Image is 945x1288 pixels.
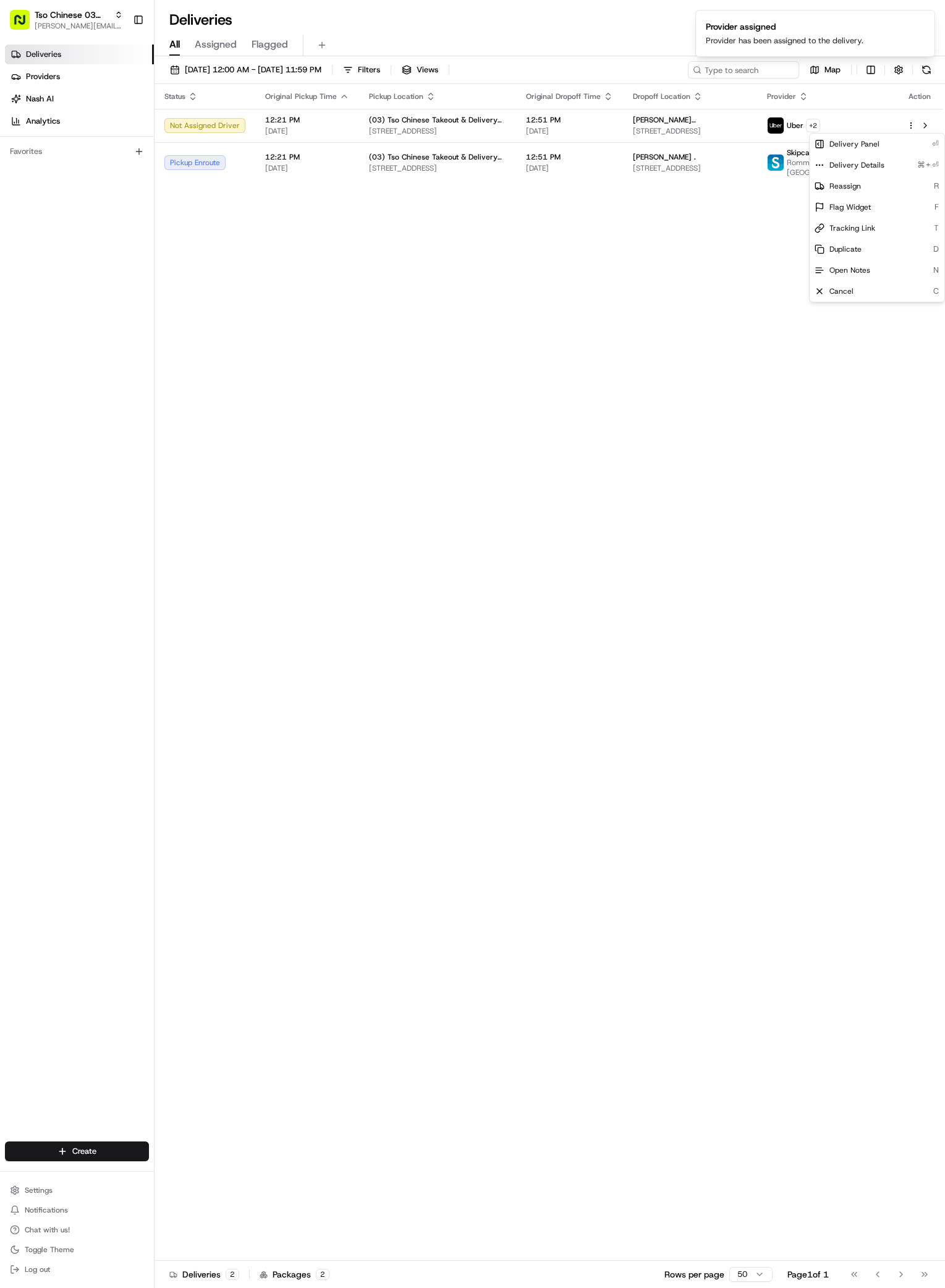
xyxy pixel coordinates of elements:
[210,122,225,137] button: Start new chat
[38,225,132,235] span: Wisdom [PERSON_NAME]
[358,64,380,75] span: Filters
[165,192,169,202] span: •
[806,119,820,132] button: +2
[526,126,613,136] span: [DATE]
[706,20,863,33] div: Provider assigned
[12,161,79,171] div: Past conversations
[25,1205,68,1215] span: Notifications
[417,64,438,75] span: Views
[7,271,100,294] a: 📗Knowledge Base
[787,1268,829,1281] div: Page 1 of 1
[26,93,54,104] span: Nash AI
[104,278,114,288] div: 💻
[688,61,799,79] input: Type to search
[56,118,203,130] div: Start new chat
[169,10,232,30] h1: Deliveries
[12,12,37,37] img: Nash
[316,1269,329,1280] div: 2
[768,155,784,171] img: profile_skipcart_partner.png
[369,92,423,101] span: Pickup Location
[767,92,796,101] span: Provider
[265,115,349,125] span: 12:21 PM
[633,115,747,125] span: [PERSON_NAME] [PERSON_NAME] .
[38,192,163,202] span: [PERSON_NAME] (Store Manager)
[32,80,204,93] input: Clear
[72,1146,96,1157] span: Create
[787,148,815,158] span: Skipcart
[195,37,237,52] span: Assigned
[265,92,337,101] span: Original Pickup Time
[35,9,109,21] span: Tso Chinese 03 TsoCo
[252,37,288,52] span: Flagged
[706,35,863,46] div: Provider has been assigned to the delivery.
[117,276,198,289] span: API Documentation
[26,118,48,140] img: 8571987876998_91fb9ceb93ad5c398215_72.jpg
[87,306,150,316] a: Powered byPylon
[633,152,696,162] span: [PERSON_NAME] .
[768,117,784,134] img: uber-new-logo.jpeg
[12,118,35,140] img: 1736555255976-a54dd68f-1ca7-489b-9aae-adbdc363a1c4
[123,307,150,316] span: Pylon
[526,163,613,173] span: [DATE]
[260,1268,329,1281] div: Packages
[369,152,506,162] span: (03) Tso Chinese Takeout & Delivery TsoCo
[5,142,149,161] div: Favorites
[265,163,349,173] span: [DATE]
[12,213,32,237] img: Wisdom Oko
[907,92,933,101] div: Action
[633,126,747,136] span: [STREET_ADDRESS]
[192,158,225,173] button: See all
[56,130,170,140] div: We're available if you need us!
[369,115,506,125] span: (03) Tso Chinese Takeout & Delivery TsoCo
[265,126,349,136] span: [DATE]
[134,225,138,235] span: •
[25,1245,74,1255] span: Toggle Theme
[369,163,506,173] span: [STREET_ADDRESS]
[25,1185,53,1195] span: Settings
[35,21,123,31] span: [PERSON_NAME][EMAIL_ADDRESS][DOMAIN_NAME]
[918,61,935,79] button: Refresh
[141,225,166,235] span: [DATE]
[526,115,613,125] span: 12:51 PM
[25,1225,70,1235] span: Chat with us!
[226,1269,239,1280] div: 2
[787,158,887,177] span: Rommel [GEOGRAPHIC_DATA]
[664,1268,724,1281] p: Rows per page
[633,92,690,101] span: Dropoff Location
[824,64,841,75] span: Map
[26,71,60,82] span: Providers
[169,1268,239,1281] div: Deliveries
[25,226,35,236] img: 1736555255976-a54dd68f-1ca7-489b-9aae-adbdc363a1c4
[633,163,747,173] span: [STREET_ADDRESS]
[12,49,225,69] p: Welcome 👋
[172,192,197,202] span: [DATE]
[26,49,61,60] span: Deliveries
[526,152,613,162] span: 12:51 PM
[169,37,180,52] span: All
[26,116,60,127] span: Analytics
[164,92,185,101] span: Status
[12,180,32,200] img: Antonia (Store Manager)
[369,126,506,136] span: [STREET_ADDRESS]
[185,64,321,75] span: [DATE] 12:00 AM - [DATE] 11:59 PM
[25,276,95,289] span: Knowledge Base
[526,92,601,101] span: Original Dropoff Time
[787,121,803,130] span: Uber
[12,278,22,288] div: 📗
[25,1265,50,1274] span: Log out
[265,152,349,162] span: 12:21 PM
[100,271,203,294] a: 💻API Documentation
